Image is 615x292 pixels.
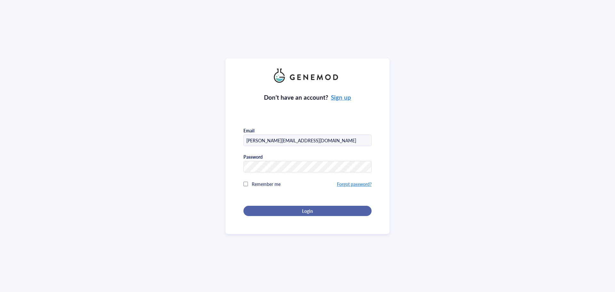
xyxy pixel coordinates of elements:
div: Don’t have an account? [264,93,351,102]
span: Login [302,208,313,214]
a: Sign up [331,93,351,102]
img: genemod_logo_light-BcqUzbGq.png [274,69,341,83]
span: Remember me [252,181,281,187]
a: Forgot password? [337,181,372,187]
div: Email [243,128,254,133]
button: Login [243,206,372,216]
div: Password [243,154,263,160]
